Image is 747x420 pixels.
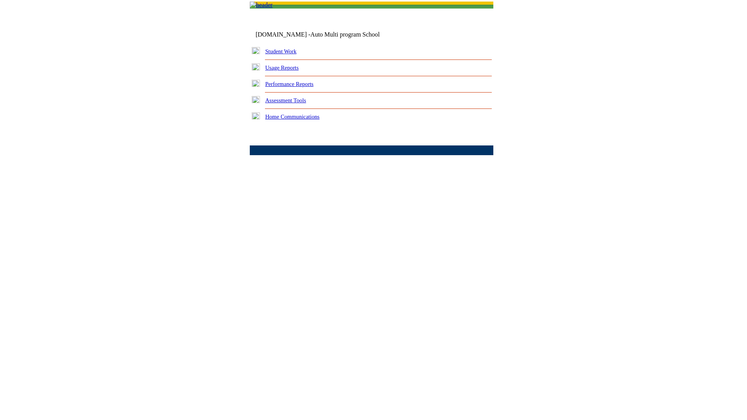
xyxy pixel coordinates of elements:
[256,31,399,38] td: [DOMAIN_NAME] -
[252,96,260,103] img: plus.gif
[265,97,306,103] a: Assessment Tools
[252,80,260,87] img: plus.gif
[310,31,380,38] nobr: Auto Multi program School
[250,2,273,9] img: header
[252,63,260,70] img: plus.gif
[252,112,260,119] img: plus.gif
[252,47,260,54] img: plus.gif
[265,48,296,54] a: Student Work
[265,81,314,87] a: Performance Reports
[265,65,299,71] a: Usage Reports
[265,114,320,120] a: Home Communications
